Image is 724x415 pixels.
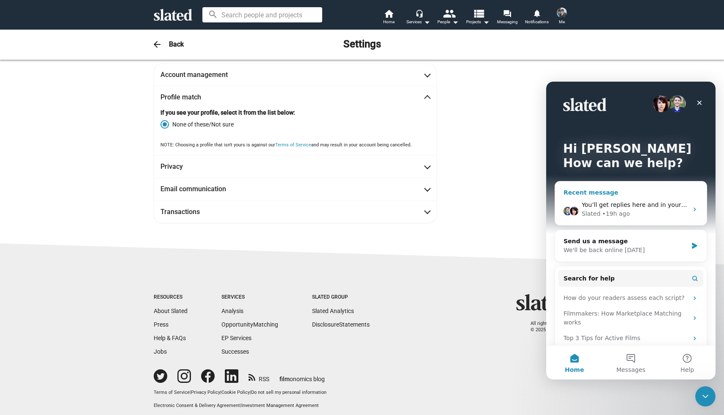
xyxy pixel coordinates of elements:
[312,321,370,328] a: DisclosureStatements
[169,120,234,129] span: None of these/Not sure
[559,17,565,27] span: Me
[152,39,162,49] mat-icon: arrow_back
[202,7,322,22] input: Search people and projects
[249,370,269,383] a: RSS
[279,376,290,382] span: film
[12,224,157,249] div: Filmmakers: How Marketplace Matching works
[17,164,141,173] div: We'll be back online [DATE]
[8,148,161,180] div: Send us a messageWe'll be back online [DATE]
[160,142,430,148] div: NOTE: Choosing a profile that isn't yours is against our and may result in your account being can...
[17,228,142,245] div: Filmmakers: How Marketplace Matching works
[146,14,161,29] div: Close
[12,188,157,205] button: Search for help
[191,390,220,395] a: Privacy Policy
[695,386,716,407] iframe: Intercom live chat
[17,155,141,164] div: Send us a message
[160,207,237,216] mat-panel-title: Transactions
[473,7,485,19] mat-icon: view_list
[522,8,552,27] a: Notifications
[160,184,237,193] mat-panel-title: Email communication
[19,285,38,291] span: Home
[503,9,511,17] mat-icon: forum
[169,40,184,49] h3: Back
[374,8,403,27] a: Home
[437,17,459,27] div: People
[17,192,69,201] span: Search for help
[466,17,489,27] span: Projects
[17,252,142,261] div: Top 3 Tips for Active Films
[220,390,221,395] span: |
[443,7,455,19] mat-icon: people
[160,109,295,116] strong: If you see your profile, select it from the list below:
[240,403,241,408] span: |
[154,86,437,108] mat-expansion-panel-header: Profile match
[160,70,237,79] mat-panel-title: Account management
[154,63,437,86] mat-expansion-panel-header: Account management
[190,390,191,395] span: |
[154,348,167,355] a: Jobs
[17,212,142,221] div: How do your readers assess each script?
[525,17,549,27] span: Notifications
[12,249,157,264] div: Top 3 Tips for Active Films
[250,390,251,395] span: |
[463,8,492,27] button: Projects
[56,128,83,137] div: • 19h ago
[433,8,463,27] button: People
[406,17,430,27] div: Services
[497,17,518,27] span: Messaging
[36,128,54,137] div: Slated
[221,390,250,395] a: Cookie Policy
[241,403,319,408] a: Investment Management Agreement
[552,6,572,28] button: Lindsay GosslingMe
[383,17,395,27] span: Home
[36,120,434,126] span: You’ll get replies here and in your email: ✉️ [PERSON_NAME][EMAIL_ADDRESS][DOMAIN_NAME] Our usual...
[415,9,423,17] mat-icon: headset_mic
[154,109,437,156] div: Profile match
[384,8,394,19] mat-icon: home
[557,8,567,18] img: Lindsay Gossling
[56,264,113,298] button: Messages
[221,321,278,328] a: OpportunityMatching
[450,17,460,27] mat-icon: arrow_drop_down
[154,390,190,395] a: Terms of Service
[154,403,240,408] a: Electronic Consent & Delivery Agreement
[533,9,541,17] mat-icon: notifications
[154,308,188,314] a: About Slated
[251,390,326,396] button: Do not sell my personal information
[12,209,157,224] div: How do your readers assess each script?
[546,82,716,379] iframe: Intercom live chat
[492,8,522,27] a: Messaging
[221,308,243,314] a: Analysis
[154,178,437,200] mat-expansion-panel-header: Email communication
[70,285,99,291] span: Messages
[154,335,186,341] a: Help & FAQs
[221,335,251,341] a: EP Services
[481,17,491,27] mat-icon: arrow_drop_down
[154,294,188,301] div: Resources
[343,38,381,51] h2: Settings
[279,368,325,383] a: filmonomics blog
[134,285,148,291] span: Help
[312,294,370,301] div: Slated Group
[403,8,433,27] button: Services
[160,93,237,102] mat-panel-title: Profile match
[154,321,169,328] a: Press
[154,155,437,178] mat-expansion-panel-header: Privacy
[422,17,432,27] mat-icon: arrow_drop_down
[312,308,354,314] a: Slated Analytics
[160,162,237,171] mat-panel-title: Privacy
[113,264,169,298] button: Help
[154,201,437,223] mat-expansion-panel-header: Transactions
[275,142,311,148] a: Terms of Service
[221,294,278,301] div: Services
